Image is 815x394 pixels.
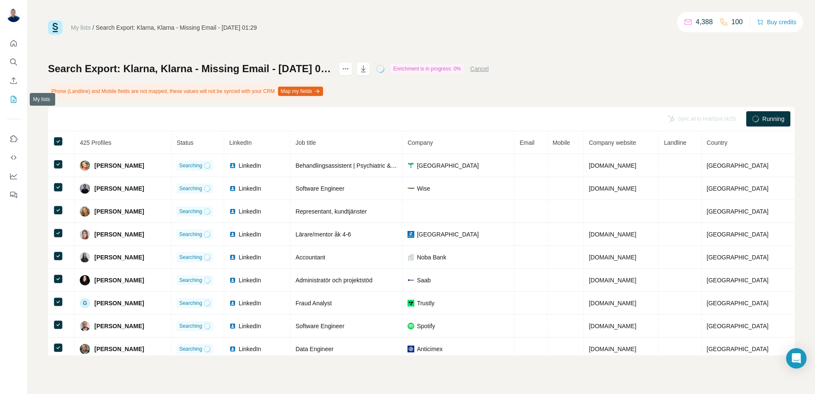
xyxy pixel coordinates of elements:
[179,345,202,353] span: Searching
[589,162,636,169] span: [DOMAIN_NAME]
[7,187,20,203] button: Feedback
[229,346,236,352] img: LinkedIn logo
[295,139,316,146] span: Job title
[707,277,769,284] span: [GEOGRAPHIC_DATA]
[229,231,236,238] img: LinkedIn logo
[295,300,332,307] span: Fraud Analyst
[278,87,323,96] button: Map my fields
[94,253,144,262] span: [PERSON_NAME]
[707,231,769,238] span: [GEOGRAPHIC_DATA]
[7,92,20,107] button: My lists
[94,230,144,239] span: [PERSON_NAME]
[239,230,261,239] span: LinkedIn
[229,185,236,192] img: LinkedIn logo
[417,345,443,353] span: Anticimex
[80,298,90,308] div: G
[417,230,479,239] span: [GEOGRAPHIC_DATA]
[239,161,261,170] span: LinkedIn
[229,139,252,146] span: LinkedIn
[94,207,144,216] span: [PERSON_NAME]
[707,208,769,215] span: [GEOGRAPHIC_DATA]
[229,162,236,169] img: LinkedIn logo
[48,84,325,98] div: Phone (Landline) and Mobile fields are not mapped, these values will not be synced with your CRM
[48,62,331,76] h1: Search Export: Klarna, Klarna - Missing Email - [DATE] 01:29
[707,162,769,169] span: [GEOGRAPHIC_DATA]
[80,160,90,171] img: Avatar
[80,252,90,262] img: Avatar
[239,253,261,262] span: LinkedIn
[80,206,90,217] img: Avatar
[179,185,202,192] span: Searching
[295,346,334,352] span: Data Engineer
[339,62,352,76] button: actions
[177,139,194,146] span: Status
[229,254,236,261] img: LinkedIn logo
[295,277,372,284] span: Administratör och projektstöd
[94,322,144,330] span: [PERSON_NAME]
[179,162,202,169] span: Searching
[553,139,570,146] span: Mobile
[239,207,261,216] span: LinkedIn
[229,323,236,329] img: LinkedIn logo
[71,24,91,31] a: My lists
[295,185,344,192] span: Software Engineer
[589,254,636,261] span: [DOMAIN_NAME]
[229,300,236,307] img: LinkedIn logo
[7,150,20,165] button: Use Surfe API
[94,161,144,170] span: [PERSON_NAME]
[179,253,202,261] span: Searching
[239,184,261,193] span: LinkedIn
[707,139,728,146] span: Country
[589,139,636,146] span: Company website
[589,323,636,329] span: [DOMAIN_NAME]
[7,36,20,51] button: Quick start
[407,162,414,169] img: company-logo
[417,322,435,330] span: Spotify
[589,300,636,307] span: [DOMAIN_NAME]
[407,277,414,284] img: company-logo
[295,323,344,329] span: Software Engineer
[407,346,414,352] img: company-logo
[94,184,144,193] span: [PERSON_NAME]
[417,184,430,193] span: Wise
[696,17,713,27] p: 4,388
[407,188,414,189] img: company-logo
[407,139,433,146] span: Company
[417,276,431,284] span: Saab
[93,23,94,32] li: /
[96,23,257,32] div: Search Export: Klarna, Klarna - Missing Email - [DATE] 01:29
[7,131,20,146] button: Use Surfe on LinkedIn
[229,277,236,284] img: LinkedIn logo
[589,277,636,284] span: [DOMAIN_NAME]
[707,300,769,307] span: [GEOGRAPHIC_DATA]
[707,346,769,352] span: [GEOGRAPHIC_DATA]
[80,139,111,146] span: 425 Profiles
[80,275,90,285] img: Avatar
[80,183,90,194] img: Avatar
[7,169,20,184] button: Dashboard
[7,54,20,70] button: Search
[295,254,325,261] span: Accountant
[179,208,202,215] span: Searching
[731,17,743,27] p: 100
[520,139,534,146] span: Email
[179,231,202,238] span: Searching
[94,345,144,353] span: [PERSON_NAME]
[786,348,807,369] div: Open Intercom Messenger
[417,299,434,307] span: Trustly
[589,185,636,192] span: [DOMAIN_NAME]
[179,276,202,284] span: Searching
[239,299,261,307] span: LinkedIn
[707,185,769,192] span: [GEOGRAPHIC_DATA]
[80,321,90,331] img: Avatar
[239,276,261,284] span: LinkedIn
[7,73,20,88] button: Enrich CSV
[589,346,636,352] span: [DOMAIN_NAME]
[239,322,261,330] span: LinkedIn
[407,231,414,238] img: company-logo
[295,162,518,169] span: Behandlingsassistent | Psychiatric & Suicidal Evaluation Specialist | BUP Akutansvar
[664,139,686,146] span: Landline
[7,8,20,22] img: Avatar
[295,208,367,215] span: Representant, kundtjänster
[707,323,769,329] span: [GEOGRAPHIC_DATA]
